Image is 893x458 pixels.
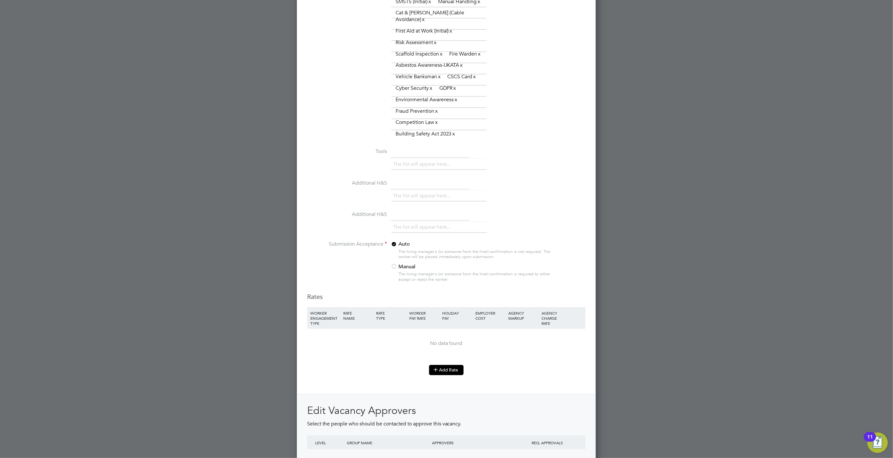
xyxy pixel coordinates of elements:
[342,307,375,324] div: RATE NAME
[393,95,461,104] li: Environmental Awareness
[307,421,461,427] span: Select the people who should be contacted to approve this vacancy.
[434,118,439,126] a: x
[307,148,387,155] label: Tools
[393,61,466,70] li: Asbestos Awareness-UKATA
[540,307,562,329] div: AGENCY CHARGE RATE
[393,50,446,58] li: Scaffold Inspection
[473,73,477,81] a: x
[433,38,437,47] a: x
[393,27,456,35] li: First Aid at Work (Initial)
[421,15,426,24] a: x
[477,50,482,58] a: x
[307,404,586,418] h2: Edit Vacancy Approvers
[345,436,430,450] div: GROUP NAME
[393,9,486,24] li: Cat & [PERSON_NAME] (Cable Avoidance)
[393,118,441,127] li: Competition Law
[375,307,408,324] div: RATE TYPE
[867,437,873,445] div: 11
[437,84,460,93] li: GDPR
[393,192,453,200] li: The list will appear here...
[429,365,464,375] button: Add Rate
[393,130,459,138] li: Building Safety Act 2023
[474,307,507,324] div: EMPLOYER COST
[398,249,554,260] div: The hiring manager's (or someone from the hirer) confirmation is not required. The worker will be...
[445,73,480,81] li: CSCS Card
[307,211,387,218] label: Additional H&S
[307,293,586,301] h3: Rates
[437,73,442,81] a: x
[454,95,458,104] a: x
[307,241,387,248] label: Submission Acceptance
[393,107,441,116] li: Fraud Prevention
[391,241,471,248] label: Auto
[434,107,439,115] a: x
[393,38,440,47] li: Risk Assessment
[314,340,579,347] div: No data found
[430,436,515,450] div: APPROVERS
[515,436,579,450] div: REQ. APPROVALS
[439,50,443,58] a: x
[867,432,888,453] button: Open Resource Center, 11 new notifications
[452,130,456,138] a: x
[393,223,453,232] li: The list will appear here...
[314,436,345,450] div: LEVEL
[459,61,464,69] a: x
[393,160,453,169] li: The list will appear here...
[441,307,474,324] div: HOLIDAY PAY
[507,307,540,324] div: AGENCY MARKUP
[429,84,433,92] a: x
[307,180,387,187] label: Additional H&S
[449,27,453,35] a: x
[398,271,554,282] div: The hiring manager's (or someone from the hirer) confirmation is required to either accept or rej...
[393,73,444,81] li: Vehicle Banksman
[309,307,342,329] div: WORKER ENGAGEMENT TYPE
[391,263,471,270] label: Manual
[393,84,436,93] li: Cyber Security
[453,84,457,92] a: x
[447,50,484,58] li: Fire Warden
[408,307,441,324] div: WORKER PAY RATE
